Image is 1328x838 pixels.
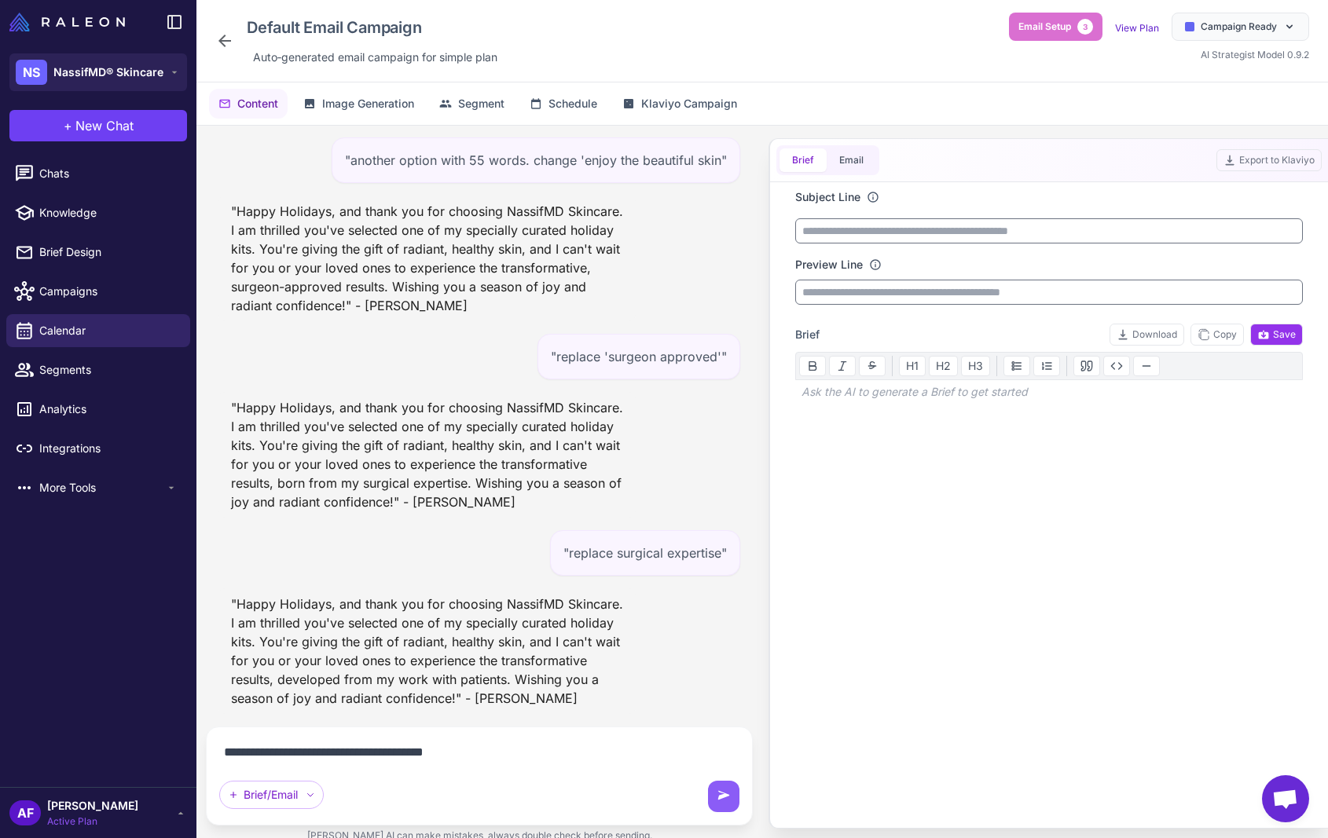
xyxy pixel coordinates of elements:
a: Calendar [6,314,190,347]
div: "replace 'surgeon approved'" [537,334,740,379]
span: Active Plan [47,814,138,829]
label: Subject Line [795,188,860,206]
span: NassifMD® Skincare [53,64,163,81]
span: Klaviyo Campaign [641,95,737,112]
div: "Happy Holidays, and thank you for choosing NassifMD Skincare. I am thrilled you've selected one ... [218,588,636,714]
button: Email [827,148,876,172]
span: [PERSON_NAME] [47,797,138,814]
div: Click to edit description [247,46,504,69]
a: Campaigns [6,275,190,308]
button: Content [209,89,288,119]
a: Integrations [6,432,190,465]
div: "Happy Holidays, and thank you for choosing NassifMD Skincare. I am thrilled you've selected one ... [218,196,636,321]
span: Brief [795,326,820,343]
span: + [64,116,72,135]
a: Brief Design [6,236,190,269]
button: NSNassifMD® Skincare [9,53,187,91]
button: Save [1250,324,1303,346]
span: AI Strategist Model 0.9.2 [1201,49,1309,60]
a: View Plan [1115,22,1159,34]
button: H2 [929,356,958,376]
button: H3 [961,356,990,376]
img: Raleon Logo [9,13,125,31]
span: Chats [39,165,178,182]
button: Copy [1190,324,1244,346]
button: Email Setup3 [1009,13,1102,41]
button: Export to Klaviyo [1216,149,1322,171]
span: Segment [458,95,504,112]
a: Segments [6,353,190,386]
div: NS [16,60,47,85]
a: Chats [6,157,190,190]
span: Auto‑generated email campaign for simple plan [253,49,497,66]
span: Integrations [39,440,178,457]
button: H1 [899,356,926,376]
div: "another option with 55 words. change 'enjoy the beautiful skin" [332,137,740,183]
button: +New Chat [9,110,187,141]
div: "replace surgical expertise" [550,530,740,576]
label: Preview Line [795,256,863,273]
div: Brief/Email [219,781,324,809]
button: Image Generation [294,89,424,119]
a: Analytics [6,393,190,426]
button: Brief [780,148,827,172]
a: Raleon Logo [9,13,131,31]
span: Content [237,95,278,112]
button: Download [1110,324,1184,346]
span: Calendar [39,322,178,339]
span: Segments [39,361,178,379]
span: Knowledge [39,204,178,221]
span: Analytics [39,401,178,418]
span: New Chat [75,116,134,135]
span: Email Setup [1018,20,1071,34]
span: Schedule [548,95,597,112]
div: "Happy Holidays, and thank you for choosing NassifMD Skincare. I am thrilled you've selected one ... [218,392,636,518]
button: Klaviyo Campaign [613,89,747,119]
div: Open chat [1262,775,1309,822]
span: 3 [1077,19,1093,35]
span: Copy [1198,328,1237,342]
div: Ask the AI to generate a Brief to get started [795,380,1303,404]
span: Image Generation [322,95,414,112]
span: Save [1257,328,1296,342]
a: Knowledge [6,196,190,229]
span: Campaign Ready [1201,20,1277,34]
div: AF [9,800,41,825]
span: More Tools [39,479,165,496]
span: Brief Design [39,243,178,261]
div: Click to edit campaign name [240,13,504,42]
button: Schedule [520,89,607,119]
button: Segment [430,89,514,119]
span: Campaigns [39,283,178,300]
